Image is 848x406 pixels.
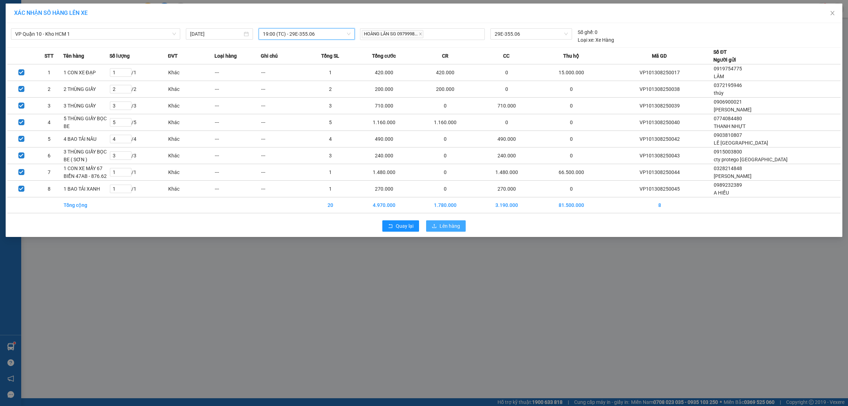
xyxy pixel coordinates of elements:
[110,52,130,60] span: Số lượng
[503,52,510,60] span: CC
[353,131,414,147] td: 490.000
[440,222,460,230] span: Lên hàng
[63,147,110,164] td: 3 THÙNG GIẤY BỌC BE ( SƠN )
[14,10,88,16] span: XÁC NHẬN SỐ HÀNG LÊN XE
[714,116,742,121] span: 0774084480
[830,10,835,16] span: close
[432,224,437,229] span: upload
[214,81,261,98] td: ---
[35,131,63,147] td: 5
[263,29,351,39] span: 19:00 (TC) - 29E-355.06
[714,66,742,71] span: 0919754775
[353,114,414,131] td: 1.160.000
[214,52,237,60] span: Loại hàng
[110,131,168,147] td: / 4
[476,131,537,147] td: 490.000
[606,181,714,197] td: VP101308250045
[714,123,746,129] span: THANH NHỰT
[476,164,537,181] td: 1.480.000
[214,164,261,181] td: ---
[63,197,110,213] td: Tổng cộng
[214,98,261,114] td: ---
[47,3,140,13] strong: PHIẾU DÁN LÊN HÀNG
[35,147,63,164] td: 6
[396,222,413,230] span: Quay lại
[321,52,339,60] span: Tổng SL
[307,114,353,131] td: 5
[110,147,168,164] td: / 3
[63,98,110,114] td: 3 THÙNG GIẤY
[63,114,110,131] td: 5 THÙNG GIẤY BỌC BE
[606,64,714,81] td: VP101308250017
[110,164,168,181] td: / 1
[372,52,396,60] span: Tổng cước
[214,131,261,147] td: ---
[307,81,353,98] td: 2
[415,181,476,197] td: 0
[606,98,714,114] td: VP101308250039
[307,64,353,81] td: 1
[606,164,714,181] td: VP101308250044
[110,181,168,197] td: / 1
[45,52,54,60] span: STT
[168,98,214,114] td: Khác
[353,181,414,197] td: 270.000
[362,30,423,38] span: HOÀNG LÂN SG 0979998...
[442,52,448,60] span: CR
[476,147,537,164] td: 240.000
[714,82,742,88] span: 0372195946
[495,29,567,39] span: 29E-355.06
[353,197,414,213] td: 4.970.000
[168,164,214,181] td: Khác
[63,164,110,181] td: 1 CON XE MẤY 67 BIỂN 47AB - 876.62
[578,36,614,44] div: Xe Hàng
[714,107,752,112] span: [PERSON_NAME]
[63,81,110,98] td: 2 THÙNG GIẤY
[168,114,214,131] td: Khác
[35,64,63,81] td: 1
[537,81,606,98] td: 0
[261,131,307,147] td: ---
[415,164,476,181] td: 0
[537,197,606,213] td: 81.500.000
[714,99,742,105] span: 0906900021
[307,164,353,181] td: 1
[168,52,178,60] span: ĐVT
[415,131,476,147] td: 0
[382,220,419,232] button: rollbackQuay lại
[415,147,476,164] td: 0
[307,181,353,197] td: 1
[307,197,353,213] td: 20
[652,52,667,60] span: Mã GD
[578,28,594,36] span: Số ghế:
[563,52,579,60] span: Thu hộ
[714,182,742,188] span: 0989232389
[388,224,393,229] span: rollback
[606,114,714,131] td: VP101308250040
[476,181,537,197] td: 270.000
[261,181,307,197] td: ---
[3,49,44,55] span: 17:33:27 [DATE]
[714,173,752,179] span: [PERSON_NAME]
[261,64,307,81] td: ---
[168,64,214,81] td: Khác
[35,114,63,131] td: 4
[823,4,842,23] button: Close
[537,131,606,147] td: 0
[537,98,606,114] td: 0
[714,166,742,171] span: 0328214848
[537,64,606,81] td: 15.000.000
[537,114,606,131] td: 0
[3,38,106,47] span: Mã đơn: VP101308250042
[261,81,307,98] td: ---
[15,29,176,39] span: VP Quận 10 - Kho HCM 1
[63,64,110,81] td: 1 CON XE ĐẠP
[261,52,278,60] span: Ghi chú
[168,147,214,164] td: Khác
[63,181,110,197] td: 1 BAO TẢI XANH
[168,81,214,98] td: Khác
[110,81,168,98] td: / 2
[476,114,537,131] td: 0
[3,15,54,28] span: [PHONE_NUMBER]
[714,74,724,79] span: LÂM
